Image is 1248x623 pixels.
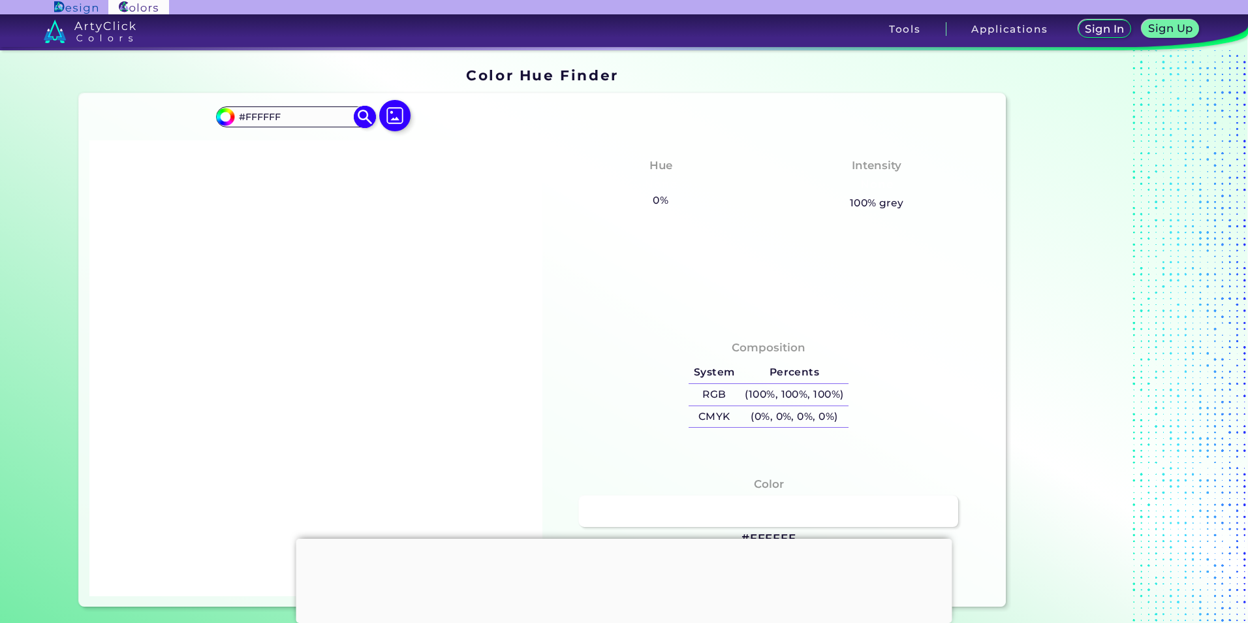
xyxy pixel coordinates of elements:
h4: Composition [732,338,805,357]
h5: RGB [689,384,740,406]
h5: 0% [648,192,674,209]
h5: Sign Up [1150,24,1191,33]
h4: Color [754,475,784,494]
h5: (0%, 0%, 0%, 0%) [740,406,849,428]
iframe: Advertisement [1011,63,1174,612]
iframe: Advertisement [296,539,952,620]
h5: 100% grey [850,195,904,212]
h5: Sign In [1087,24,1123,34]
h5: (100%, 100%, 100%) [740,384,849,406]
a: Sign In [1081,21,1129,37]
img: logo_artyclick_colors_white.svg [44,20,136,43]
h5: Percents [740,362,849,383]
h3: Applications [971,24,1048,34]
h3: #FFFFFF [741,531,796,547]
h3: None [639,177,683,193]
input: type color.. [234,108,356,125]
img: icon search [354,105,377,128]
a: Sign Up [1144,21,1196,37]
h3: Tools [889,24,921,34]
img: icon picture [379,100,411,131]
h5: System [689,362,740,383]
h5: CMYK [689,406,740,428]
h4: Intensity [852,156,901,175]
img: ArtyClick Design logo [54,1,98,14]
h3: None [855,177,899,193]
h1: Color Hue Finder [466,65,618,85]
h4: Hue [649,156,672,175]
